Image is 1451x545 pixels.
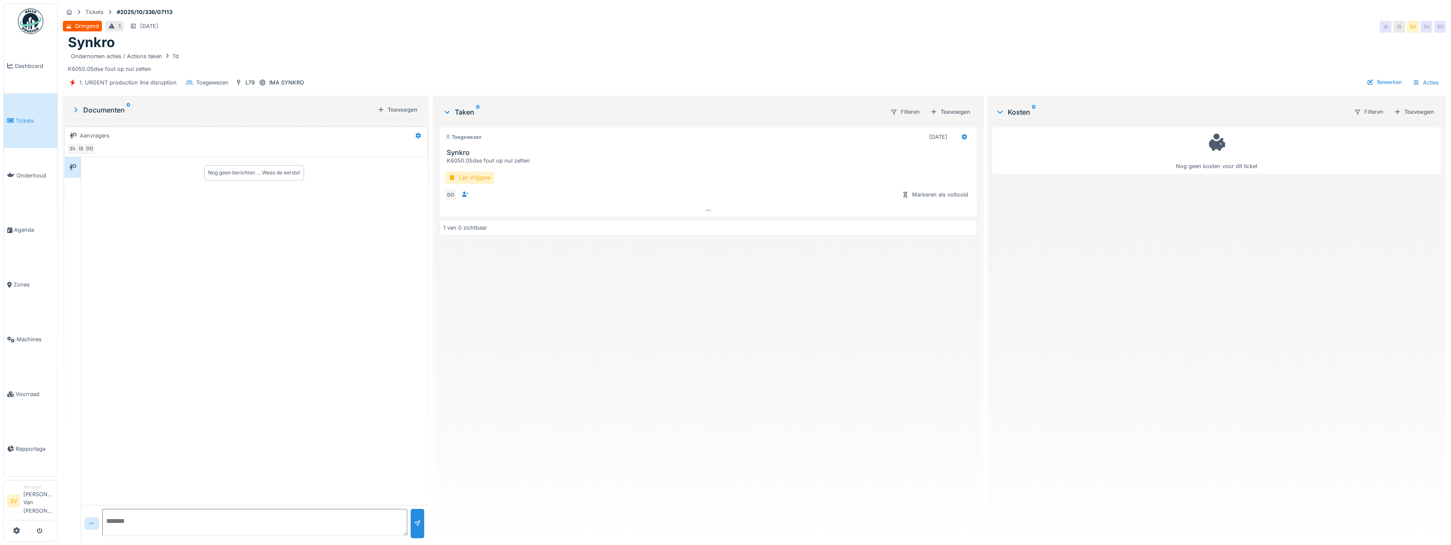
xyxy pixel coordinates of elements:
[14,226,54,234] span: Agenda
[17,335,54,343] span: Machines
[1364,76,1406,88] div: Bewerken
[374,104,421,115] div: Toevoegen
[4,257,57,312] a: Zones
[4,367,57,421] a: Voorraad
[447,157,973,165] div: K6050.05dse fout op nul zetten
[1407,21,1419,33] div: SV
[4,39,57,93] a: Dashboard
[245,79,255,87] div: L79
[208,169,300,177] div: Nog geen berichten … Wees de eerste!
[23,484,54,518] li: [PERSON_NAME] Van [PERSON_NAME]
[1434,21,1446,33] div: SV
[445,171,494,184] div: Lijn Vrijgave
[15,62,54,70] span: Dashboard
[23,484,54,490] div: Manager
[1409,76,1443,89] div: Acties
[443,107,883,117] div: Taken
[887,106,924,118] div: Filteren
[17,171,54,180] span: Onderhoud
[14,281,54,289] span: Zones
[16,117,54,125] span: Tickets
[443,224,487,232] div: 1 van 0 zichtbaar
[16,445,54,453] span: Rapportage
[927,106,974,118] div: Toevoegen
[4,203,57,258] a: Agenda
[4,93,57,148] a: Tickets
[1380,21,1392,33] div: IS
[4,148,57,203] a: Onderhoud
[1032,107,1036,117] sup: 0
[996,107,1347,117] div: Kosten
[68,34,115,51] h1: Synkro
[127,105,130,115] sup: 0
[80,132,110,140] div: Aanvragers
[476,107,480,117] sup: 0
[16,390,54,398] span: Voorraad
[85,8,104,16] div: Tickets
[445,189,457,201] div: DO
[447,149,973,157] h3: Synkro
[79,79,177,87] div: 1. URGENT production line disruption
[1350,106,1387,118] div: Filteren
[68,51,1441,73] div: K6050.05dse fout op nul zetten
[445,134,482,141] div: Toegewezen
[998,131,1435,170] div: Nog geen kosten voor dit ticket
[18,8,43,34] img: Badge_color-CXgf-gQk.svg
[75,22,99,30] div: Dringend
[269,79,304,87] div: IMA SYNKRO
[71,105,374,115] div: Documenten
[118,22,121,30] div: 1
[71,52,179,60] div: Ondernomen acties / Actions taken Td
[1420,21,1432,33] div: SV
[4,312,57,367] a: Machines
[75,143,87,155] div: IS
[1391,106,1437,118] div: Toevoegen
[4,421,57,476] a: Rapportage
[899,189,972,200] div: Markeren als voltooid
[84,143,96,155] div: DO
[140,22,158,30] div: [DATE]
[929,133,947,141] div: [DATE]
[113,8,176,16] strong: #2025/10/336/07113
[196,79,228,87] div: Toegewezen
[67,143,79,155] div: SV
[1393,21,1405,33] div: IS
[7,484,54,520] a: SV Manager[PERSON_NAME] Van [PERSON_NAME]
[7,494,20,507] li: SV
